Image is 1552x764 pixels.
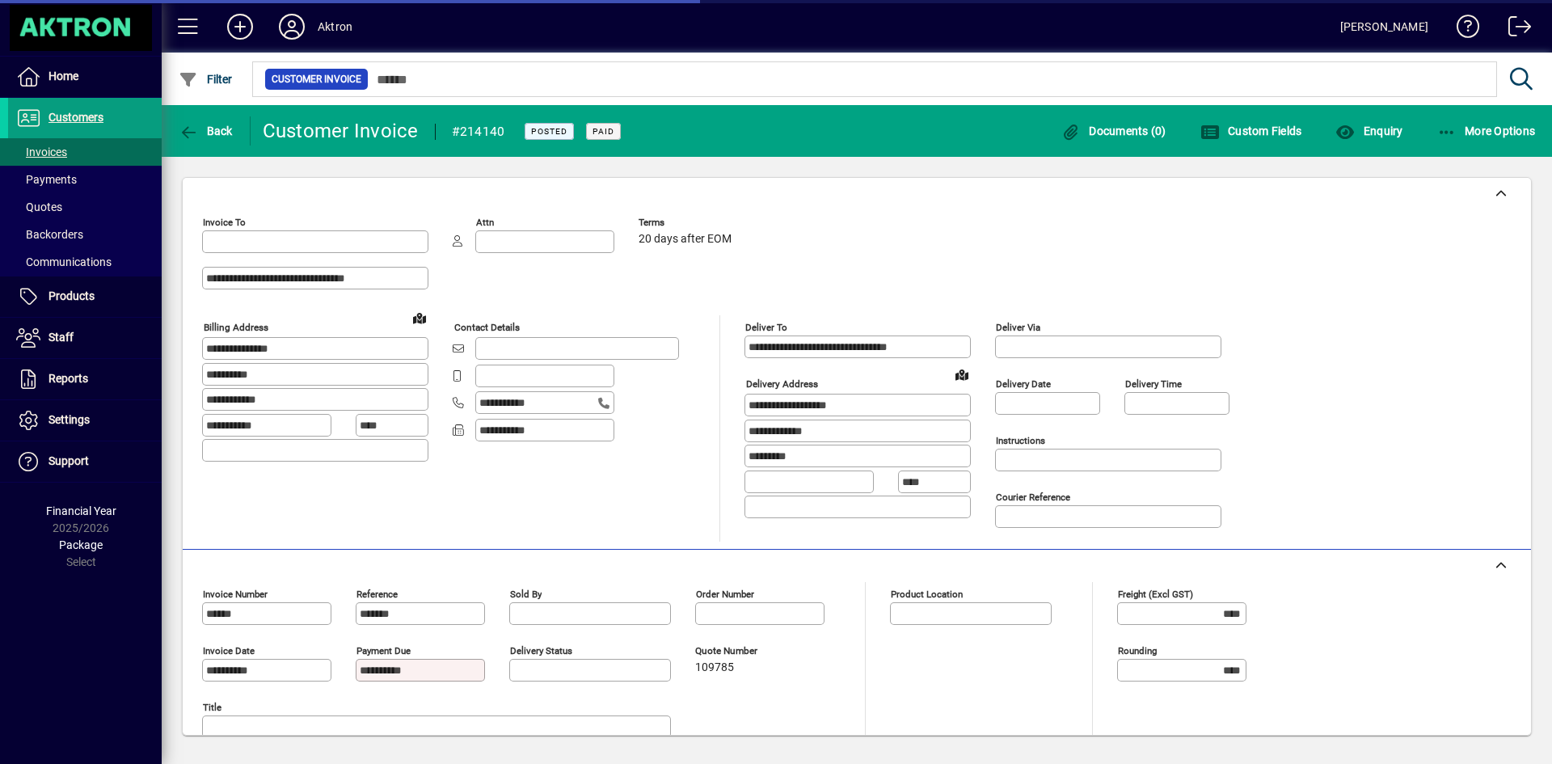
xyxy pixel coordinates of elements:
span: Quote number [695,646,792,656]
span: 109785 [695,661,734,674]
button: Add [214,12,266,41]
button: Profile [266,12,318,41]
div: [PERSON_NAME] [1340,14,1428,40]
a: View on map [407,305,432,331]
span: Filter [179,73,233,86]
a: Products [8,276,162,317]
mat-label: Rounding [1118,645,1157,656]
span: Paid [593,126,614,137]
a: Payments [8,166,162,193]
mat-label: Deliver To [745,322,787,333]
mat-label: Courier Reference [996,492,1070,503]
span: Home [48,70,78,82]
button: Enquiry [1331,116,1406,146]
a: View on map [949,361,975,387]
mat-label: Delivery status [510,645,572,656]
a: Logout [1496,3,1532,56]
mat-label: Invoice To [203,217,246,228]
a: Quotes [8,193,162,221]
button: Back [175,116,237,146]
div: #214140 [452,119,505,145]
mat-label: Freight (excl GST) [1118,589,1193,600]
button: Filter [175,65,237,94]
span: Documents (0) [1061,125,1166,137]
a: Settings [8,400,162,441]
a: Invoices [8,138,162,166]
a: Reports [8,359,162,399]
span: Customer Invoice [272,71,361,87]
span: Posted [531,126,567,137]
a: Home [8,57,162,97]
mat-label: Deliver via [996,322,1040,333]
mat-label: Invoice number [203,589,268,600]
button: Custom Fields [1196,116,1306,146]
mat-label: Delivery date [996,378,1051,390]
span: Communications [16,255,112,268]
app-page-header-button: Back [162,116,251,146]
a: Staff [8,318,162,358]
span: Financial Year [46,504,116,517]
a: Knowledge Base [1444,3,1480,56]
button: Documents (0) [1057,116,1170,146]
span: Back [179,125,233,137]
span: Terms [639,217,736,228]
mat-label: Order number [696,589,754,600]
mat-label: Reference [356,589,398,600]
span: Backorders [16,228,83,241]
mat-label: Title [203,702,221,713]
mat-label: Invoice date [203,645,255,656]
mat-label: Attn [476,217,494,228]
mat-label: Product location [891,589,963,600]
a: Backorders [8,221,162,248]
span: 20 days after EOM [639,233,732,246]
span: Settings [48,413,90,426]
span: Package [59,538,103,551]
div: Aktron [318,14,352,40]
mat-label: Sold by [510,589,542,600]
span: Customers [48,111,103,124]
button: More Options [1433,116,1540,146]
a: Communications [8,248,162,276]
mat-label: Payment due [356,645,411,656]
span: Invoices [16,146,67,158]
span: More Options [1437,125,1536,137]
a: Support [8,441,162,482]
span: Custom Fields [1200,125,1302,137]
span: Staff [48,331,74,344]
span: Quotes [16,200,62,213]
span: Payments [16,173,77,186]
span: Products [48,289,95,302]
mat-label: Instructions [996,435,1045,446]
mat-label: Delivery time [1125,378,1182,390]
span: Reports [48,372,88,385]
span: Support [48,454,89,467]
div: Customer Invoice [263,118,419,144]
span: Enquiry [1335,125,1402,137]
